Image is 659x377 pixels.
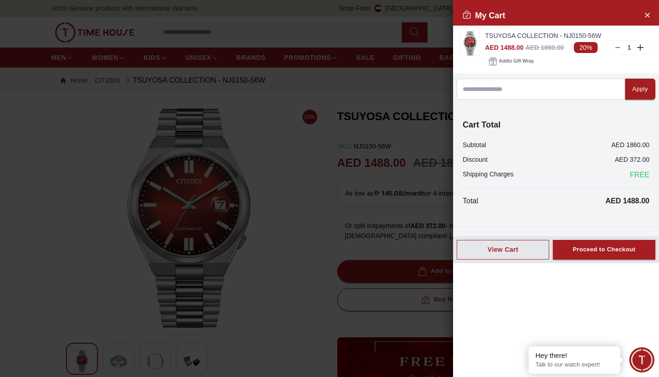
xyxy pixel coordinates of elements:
p: AED 1488.00 [605,196,649,207]
div: View Cart [465,245,541,254]
img: ... [461,32,479,55]
span: AED 1488.00 [485,44,524,51]
div: Hey there! [535,351,613,360]
p: Subtotal [463,140,486,149]
h4: Cart Total [463,118,649,131]
p: AED 1860.00 [611,140,649,149]
p: Discount [463,155,487,164]
p: Talk to our watch expert! [535,361,613,369]
a: TSUYOSA COLLECTION - NJ0150-56W [485,31,652,40]
button: Proceed to Checkout [553,240,655,260]
p: Shipping Charges [463,170,513,181]
div: Proceed to Checkout [573,244,635,255]
p: AED 372.00 [615,155,650,164]
button: View Cart [457,240,549,260]
span: AED 1860.00 [525,44,564,51]
span: FREE [630,170,649,181]
div: Chat Widget [629,347,654,372]
span: 20% [574,42,598,53]
button: Addto Gift Wrap [485,55,537,68]
h2: My Cart [462,9,505,22]
div: Apply [632,84,648,95]
button: Close Account [640,7,654,22]
span: Add to Gift Wrap [499,57,534,66]
p: 1 [626,43,633,52]
button: Apply [625,79,655,100]
p: Total [463,196,478,207]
